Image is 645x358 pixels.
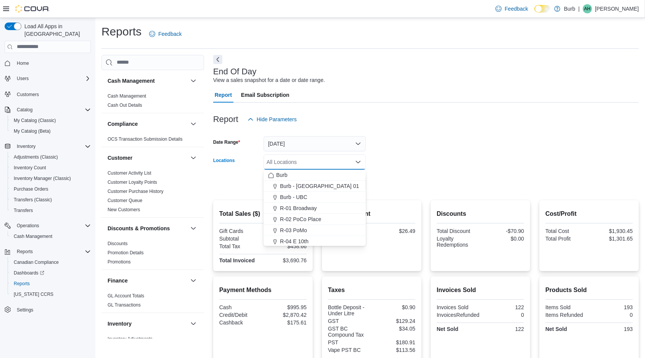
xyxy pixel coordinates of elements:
[219,257,255,263] strong: Total Invoiced
[437,312,479,318] div: InvoicesRefunded
[328,318,370,324] div: GST
[108,241,128,246] a: Discounts
[189,224,198,233] button: Discounts & Promotions
[590,236,633,242] div: $1,301.65
[108,154,132,162] h3: Customer
[108,225,170,232] h3: Discounts & Promotions
[437,326,458,332] strong: Net Sold
[14,175,71,181] span: Inventory Manager (Classic)
[213,115,238,124] h3: Report
[2,220,94,231] button: Operations
[590,312,633,318] div: 0
[264,170,366,181] button: Burb
[14,89,91,99] span: Customers
[328,339,370,345] div: PST
[482,236,524,242] div: $0.00
[590,228,633,234] div: $1,930.45
[108,320,187,327] button: Inventory
[11,153,91,162] span: Adjustments (Classic)
[545,304,588,310] div: Items Sold
[595,4,639,13] p: [PERSON_NAME]
[11,206,36,215] a: Transfers
[8,184,94,194] button: Purchase Orders
[11,174,91,183] span: Inventory Manager (Classic)
[373,304,415,310] div: $0.90
[14,233,52,239] span: Cash Management
[11,258,62,267] a: Canadian Compliance
[108,277,187,284] button: Finance
[101,92,204,113] div: Cash Management
[11,290,56,299] a: [US_STATE] CCRS
[264,243,307,249] div: $458.66
[108,154,187,162] button: Customer
[578,4,580,13] p: |
[8,126,94,136] button: My Catalog (Beta)
[584,4,591,13] span: AH
[108,259,131,265] a: Promotions
[108,120,187,128] button: Compliance
[21,22,91,38] span: Load All Apps in [GEOGRAPHIC_DATA]
[11,290,91,299] span: Washington CCRS
[14,247,36,256] button: Reports
[158,30,182,38] span: Feedback
[437,228,479,234] div: Total Discount
[11,258,91,267] span: Canadian Compliance
[14,74,32,83] button: Users
[264,319,307,326] div: $175.61
[108,320,132,327] h3: Inventory
[2,104,94,115] button: Catalog
[14,291,53,297] span: [US_STATE] CCRS
[108,103,142,108] a: Cash Out Details
[108,93,146,99] a: Cash Management
[14,281,30,287] span: Reports
[545,209,633,218] h2: Cost/Profit
[264,181,366,192] button: Burb - [GEOGRAPHIC_DATA] 01
[108,170,151,176] span: Customer Activity List
[108,225,187,232] button: Discounts & Promotions
[14,247,91,256] span: Reports
[101,169,204,217] div: Customer
[213,157,235,164] label: Locations
[264,236,366,247] button: R-04 E 10th
[108,77,155,85] h3: Cash Management
[257,116,297,123] span: Hide Parameters
[219,312,262,318] div: Credit/Debit
[8,194,94,205] button: Transfers (Classic)
[244,112,300,127] button: Hide Parameters
[14,305,36,315] a: Settings
[8,231,94,242] button: Cash Management
[189,153,198,162] button: Customer
[482,304,524,310] div: 122
[14,74,91,83] span: Users
[328,304,370,316] div: Bottle Deposit - Under Litre
[189,319,198,328] button: Inventory
[328,286,415,295] h2: Taxes
[545,326,567,332] strong: Net Sold
[545,286,633,295] h2: Products Sold
[545,312,588,318] div: Items Refunded
[108,336,153,342] span: Inventory Adjustments
[189,276,198,285] button: Finance
[2,304,94,315] button: Settings
[11,116,59,125] a: My Catalog (Classic)
[17,143,35,149] span: Inventory
[2,88,94,100] button: Customers
[14,58,91,68] span: Home
[11,268,47,278] a: Dashboards
[264,214,366,225] button: R-02 PoCo Place
[264,170,366,291] div: Choose from the following options
[17,223,39,229] span: Operations
[373,339,415,345] div: $180.91
[17,249,33,255] span: Reports
[264,225,366,236] button: R-03 PoMo
[280,193,307,201] span: Burb - UBC
[108,277,128,284] h3: Finance
[241,87,290,103] span: Email Subscription
[17,307,33,313] span: Settings
[482,326,524,332] div: 122
[373,228,415,234] div: $26.49
[14,105,35,114] button: Catalog
[108,180,157,185] a: Customer Loyalty Points
[564,4,576,13] p: Burb
[14,270,44,276] span: Dashboards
